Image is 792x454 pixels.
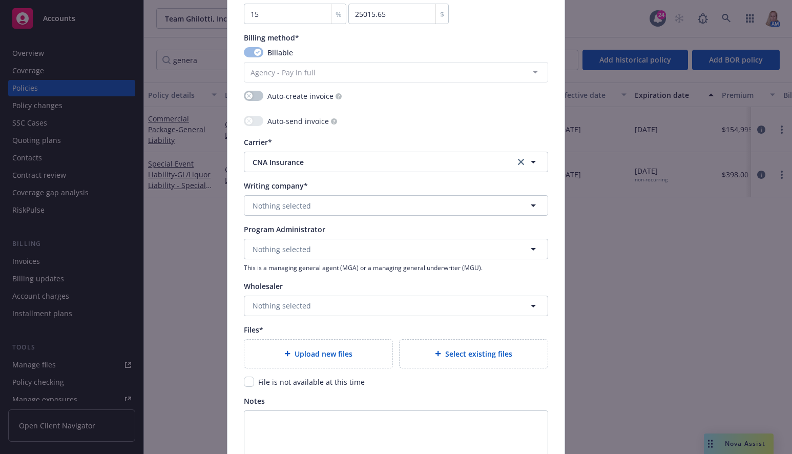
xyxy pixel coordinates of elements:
[445,348,512,359] span: Select existing files
[253,200,311,211] span: Nothing selected
[244,224,325,234] span: Program Administrator
[244,325,263,335] span: Files*
[244,281,283,291] span: Wholesaler
[253,300,311,311] span: Nothing selected
[244,296,548,316] button: Nothing selected
[244,195,548,216] button: Nothing selected
[244,32,548,82] span: Billing method*BillableAgency - Pay in full
[440,9,444,19] span: $
[267,116,329,127] span: Auto-send invoice
[258,377,365,387] span: File is not available at this time
[253,157,499,168] span: CNA Insurance
[336,9,342,19] span: %
[244,239,548,259] button: Nothing selected
[244,47,548,58] div: Billable
[399,339,548,368] div: Select existing files
[244,339,393,368] div: Upload new files
[244,137,272,147] span: Carrier*
[244,263,548,272] span: This is a managing general agent (MGA) or a managing general underwriter (MGU).
[295,348,352,359] span: Upload new files
[244,181,308,191] span: Writing company*
[244,152,548,172] button: CNA Insuranceclear selection
[253,244,311,255] span: Nothing selected
[515,156,527,168] a: clear selection
[244,33,299,43] span: Billing method*
[244,396,265,406] span: Notes
[267,91,334,101] span: Auto-create invoice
